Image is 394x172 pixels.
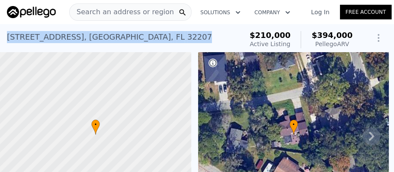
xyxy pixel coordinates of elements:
[340,5,392,19] a: Free Account
[250,41,290,47] span: Active Listing
[250,31,291,40] span: $210,000
[193,5,247,20] button: Solutions
[247,5,297,20] button: Company
[289,121,298,128] span: •
[289,119,298,134] div: •
[91,119,100,134] div: •
[311,40,352,48] div: Pellego ARV
[370,29,387,47] button: Show Options
[91,121,100,128] span: •
[7,6,56,18] img: Pellego
[70,7,174,17] span: Search an address or region
[301,8,340,16] a: Log In
[7,31,212,43] div: [STREET_ADDRESS] , [GEOGRAPHIC_DATA] , FL 32207
[311,31,352,40] span: $394,000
